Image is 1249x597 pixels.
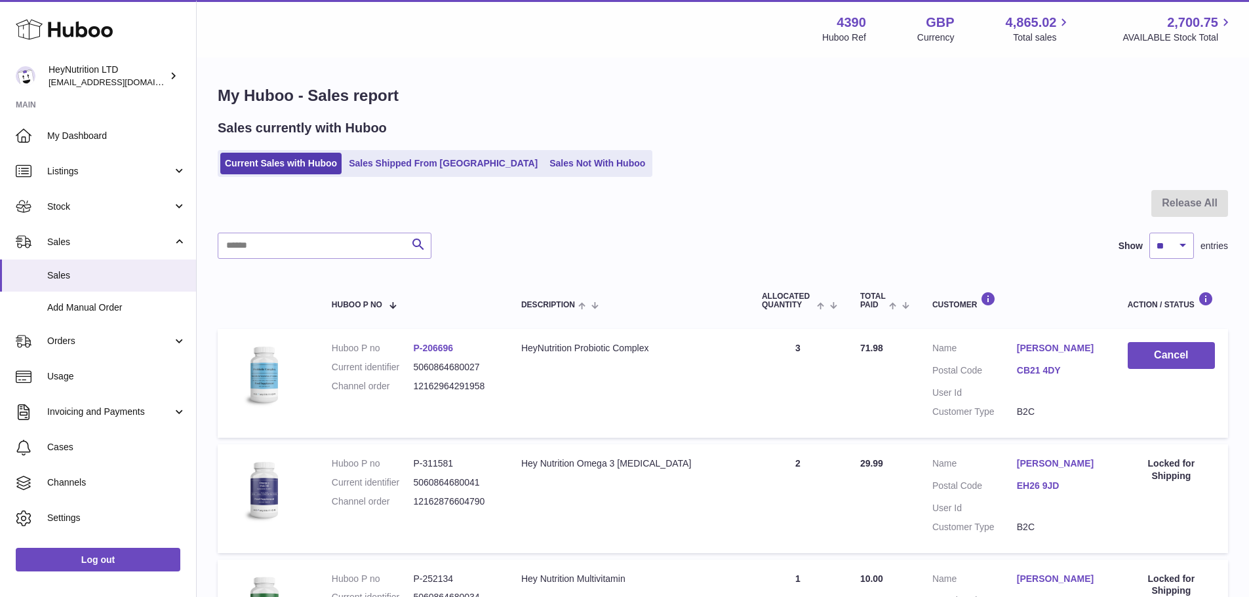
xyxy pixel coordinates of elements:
[1017,480,1101,492] a: EH26 9JD
[521,342,736,355] div: HeyNutrition Probiotic Complex
[218,85,1228,106] h1: My Huboo - Sales report
[932,342,1017,358] dt: Name
[521,301,575,309] span: Description
[47,441,186,453] span: Cases
[413,361,495,374] dd: 5060864680027
[932,521,1017,533] dt: Customer Type
[1200,240,1228,252] span: entries
[1013,31,1071,44] span: Total sales
[1017,406,1101,418] dd: B2C
[860,343,883,353] span: 71.98
[1128,292,1215,309] div: Action / Status
[332,476,414,489] dt: Current identifier
[332,361,414,374] dt: Current identifier
[220,153,342,174] a: Current Sales with Huboo
[47,335,172,347] span: Orders
[1006,14,1072,44] a: 4,865.02 Total sales
[860,458,883,469] span: 29.99
[218,119,387,137] h2: Sales currently with Huboo
[1006,14,1057,31] span: 4,865.02
[413,495,495,508] dd: 12162876604790
[749,444,847,553] td: 2
[926,14,954,31] strong: GBP
[932,406,1017,418] dt: Customer Type
[413,343,453,353] a: P-206696
[932,364,1017,380] dt: Postal Code
[332,573,414,585] dt: Huboo P no
[47,476,186,489] span: Channels
[332,495,414,508] dt: Channel order
[860,292,886,309] span: Total paid
[1017,457,1101,470] a: [PERSON_NAME]
[47,370,186,383] span: Usage
[344,153,542,174] a: Sales Shipped From [GEOGRAPHIC_DATA]
[1128,457,1215,482] div: Locked for Shipping
[1128,342,1215,369] button: Cancel
[47,236,172,248] span: Sales
[47,269,186,282] span: Sales
[1017,364,1101,377] a: CB21 4DY
[1122,31,1233,44] span: AVAILABLE Stock Total
[16,548,180,571] a: Log out
[1122,14,1233,44] a: 2,700.75 AVAILABLE Stock Total
[545,153,650,174] a: Sales Not With Huboo
[47,301,186,314] span: Add Manual Order
[932,292,1101,309] div: Customer
[49,77,193,87] span: [EMAIL_ADDRESS][DOMAIN_NAME]
[932,457,1017,473] dt: Name
[47,201,172,213] span: Stock
[521,573,736,585] div: Hey Nutrition Multivitamin
[332,380,414,393] dt: Channel order
[413,380,495,393] dd: 12162964291958
[932,573,1017,588] dt: Name
[1167,14,1218,31] span: 2,700.75
[47,165,172,178] span: Listings
[1017,342,1101,355] a: [PERSON_NAME]
[413,476,495,489] dd: 5060864680041
[332,301,382,309] span: Huboo P no
[860,573,883,584] span: 10.00
[413,457,495,470] dd: P-311581
[1017,521,1101,533] dd: B2C
[16,66,35,86] img: internalAdmin-4390@internal.huboo.com
[521,457,736,470] div: Hey Nutrition Omega 3 [MEDICAL_DATA]
[231,457,296,523] img: 43901725567192.jpeg
[749,329,847,438] td: 3
[932,387,1017,399] dt: User Id
[932,480,1017,495] dt: Postal Code
[1119,240,1143,252] label: Show
[47,512,186,524] span: Settings
[762,292,814,309] span: ALLOCATED Quantity
[1017,573,1101,585] a: [PERSON_NAME]
[932,502,1017,514] dt: User Id
[822,31,866,44] div: Huboo Ref
[47,130,186,142] span: My Dashboard
[837,14,866,31] strong: 4390
[413,573,495,585] dd: P-252134
[917,31,955,44] div: Currency
[49,64,167,88] div: HeyNutrition LTD
[332,342,414,355] dt: Huboo P no
[332,457,414,470] dt: Huboo P no
[47,406,172,418] span: Invoicing and Payments
[231,342,296,408] img: 43901725567703.jpeg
